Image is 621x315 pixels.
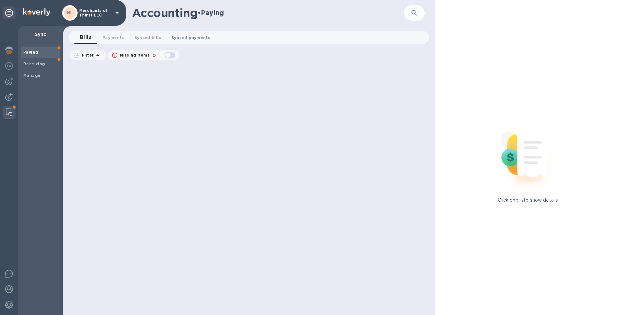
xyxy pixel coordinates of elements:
[120,52,150,58] p: Missing items
[171,34,210,41] span: Synced payments
[79,8,112,17] p: Merchants of Thirst LLC
[23,8,50,16] img: Logo
[67,10,73,15] b: ML
[5,62,13,70] img: Foreign exchange
[79,52,94,58] p: Filter
[23,73,40,78] b: Manage
[198,9,224,17] h2: • Paying
[3,6,16,19] div: Unpin categories
[23,50,38,55] b: Paying
[135,34,161,41] span: Synced bills
[132,6,198,20] h1: Accounting
[103,34,124,41] span: Payments
[152,52,156,59] p: 0
[23,61,45,66] b: Receiving
[23,31,58,37] p: Sync
[498,197,558,204] p: Click on bills to show details
[108,50,179,60] button: Missing items0
[80,33,92,42] span: Bills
